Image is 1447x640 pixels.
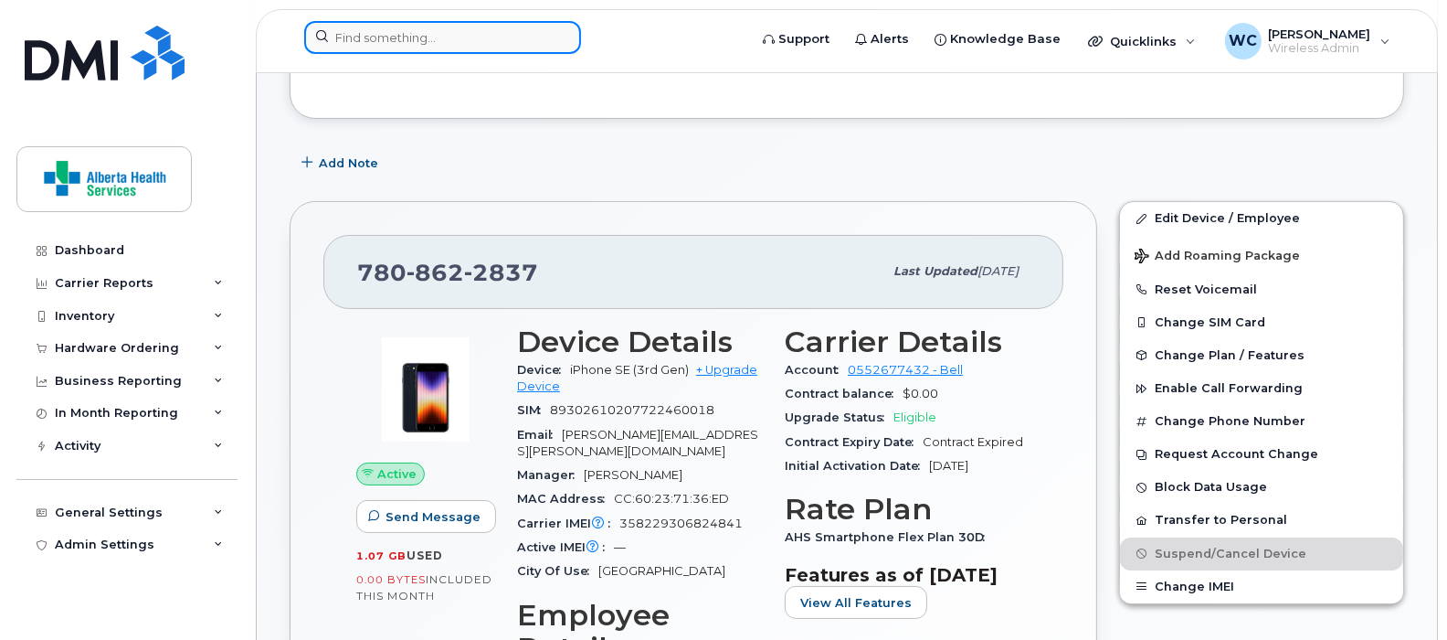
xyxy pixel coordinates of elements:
button: Suspend/Cancel Device [1120,538,1403,571]
h3: Rate Plan [785,493,1030,526]
span: MAC Address [517,492,614,506]
button: Add Roaming Package [1120,236,1403,273]
span: Support [778,30,829,48]
span: 862 [407,259,464,286]
button: Block Data Usage [1120,471,1403,504]
span: Alerts [871,30,909,48]
div: Quicklinks [1075,23,1209,59]
span: Change Plan / Features [1155,348,1304,362]
span: Enable Call Forwarding [1155,382,1303,396]
span: Device [517,363,570,377]
span: Knowledge Base [950,30,1061,48]
span: Last updated [893,264,977,278]
button: Add Note [290,146,394,179]
h3: Features as of [DATE] [785,564,1030,586]
span: [PERSON_NAME][EMAIL_ADDRESS][PERSON_NAME][DOMAIN_NAME] [517,428,758,458]
span: Contract balance [785,387,903,400]
span: Add Roaming Package [1135,249,1300,266]
a: Alerts [842,21,922,58]
div: Will Chang [1212,23,1403,59]
a: Edit Device / Employee [1120,202,1403,235]
span: Account [785,363,848,377]
span: Manager [517,468,584,482]
span: Contract Expired [923,435,1023,449]
span: Active IMEI [517,540,614,554]
button: Reset Voicemail [1120,273,1403,306]
button: Request Account Change [1120,438,1403,471]
span: AHS Smartphone Flex Plan 30D [785,530,994,544]
button: Change Plan / Features [1120,339,1403,372]
span: 0.00 Bytes [356,573,426,586]
span: 358229306824841 [619,517,743,530]
span: Send Message [386,508,481,526]
span: City Of Use [517,564,598,578]
span: iPhone SE (3rd Gen) [570,363,689,377]
span: 1.07 GB [356,549,407,562]
span: Eligible [893,411,936,424]
button: Change SIM Card [1120,306,1403,339]
a: Support [750,21,842,58]
span: Initial Activation Date [785,459,929,473]
a: 0552677432 - Bell [848,363,963,377]
span: WC [1229,30,1257,52]
span: 2837 [464,259,538,286]
button: Send Message [356,500,496,533]
h3: Carrier Details [785,325,1030,358]
span: [DATE] [929,459,968,473]
span: CC:60:23:71:36:ED [614,492,729,506]
h3: Device Details [517,325,763,358]
button: Transfer to Personal [1120,504,1403,537]
span: 89302610207722460018 [550,403,714,417]
span: included this month [356,572,492,603]
span: [DATE] [977,264,1019,278]
span: SIM [517,403,550,417]
a: Knowledge Base [922,21,1073,58]
span: Contract Expiry Date [785,435,923,449]
button: Enable Call Forwarding [1120,372,1403,405]
span: View All Features [800,594,912,612]
span: Active [377,465,417,483]
span: 780 [357,259,538,286]
img: image20231002-3703462-1angbar.jpeg [371,335,481,444]
span: $0.00 [903,387,938,400]
span: Suspend/Cancel Device [1155,547,1306,560]
span: used [407,549,443,562]
button: Change Phone Number [1120,405,1403,438]
span: Carrier IMEI [517,517,619,530]
button: View All Features [785,586,927,619]
span: — [614,540,626,554]
span: Upgrade Status [785,411,893,424]
button: Change IMEI [1120,571,1403,603]
span: [PERSON_NAME] [584,468,682,482]
span: Add Note [319,155,378,172]
span: Email [517,428,562,442]
input: Find something... [304,21,581,54]
span: [PERSON_NAME] [1269,27,1371,41]
span: Wireless Admin [1269,41,1371,56]
span: [GEOGRAPHIC_DATA] [598,564,725,578]
span: Quicklinks [1110,34,1177,48]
